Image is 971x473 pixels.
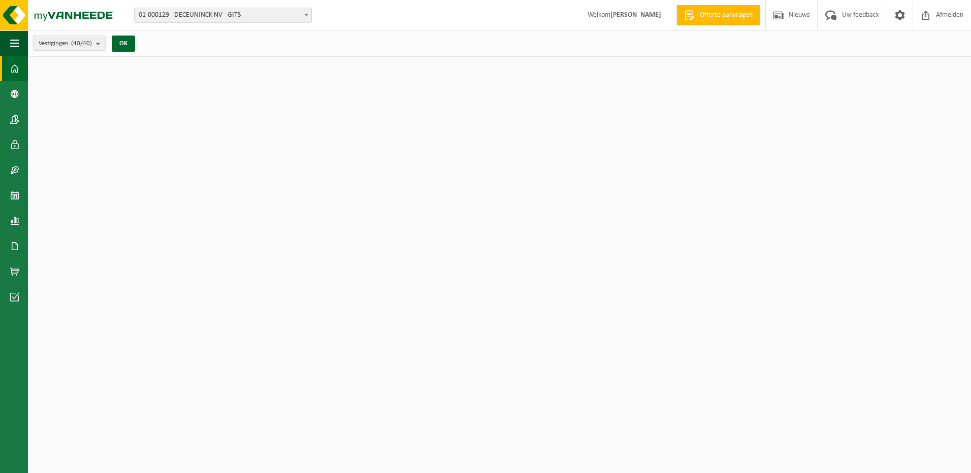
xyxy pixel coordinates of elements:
strong: [PERSON_NAME] [610,11,661,19]
button: OK [112,36,135,52]
span: Offerte aanvragen [697,10,755,20]
span: 01-000129 - DECEUNINCK NV - GITS [135,8,311,22]
a: Offerte aanvragen [676,5,760,25]
span: 01-000129 - DECEUNINCK NV - GITS [134,8,312,23]
button: Vestigingen(40/40) [33,36,106,51]
count: (40/40) [71,40,92,47]
span: Vestigingen [39,36,92,51]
